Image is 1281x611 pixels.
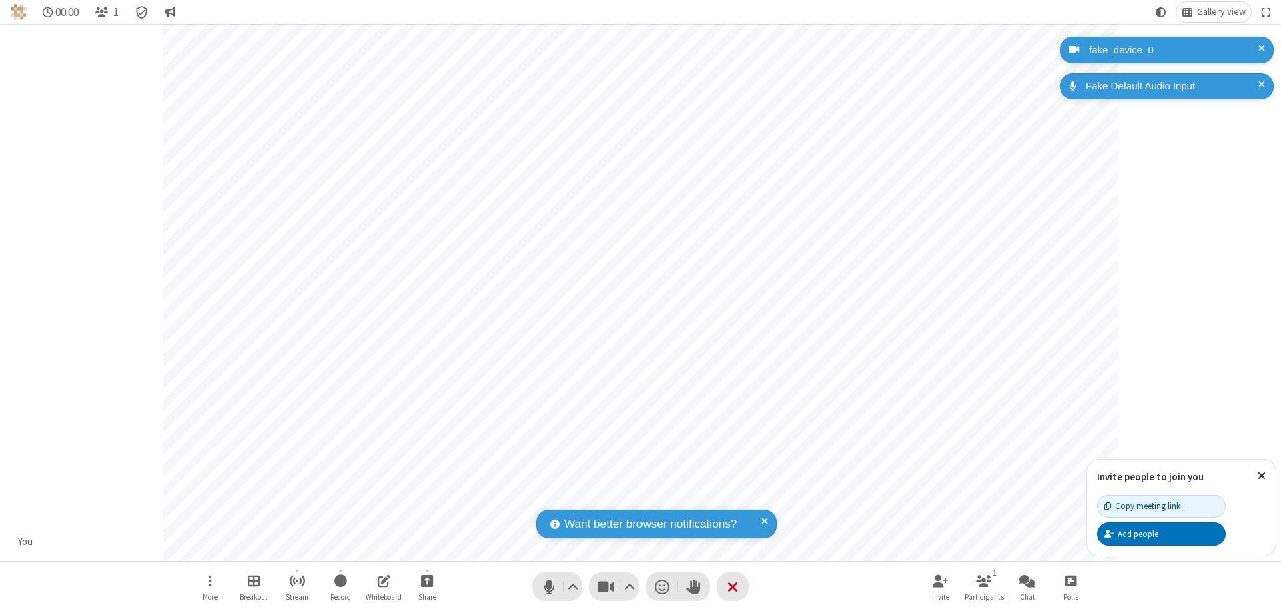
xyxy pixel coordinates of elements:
[964,568,1004,606] button: Open participant list
[965,593,1004,601] span: Participants
[989,567,1001,579] div: 1
[203,593,218,601] span: More
[129,2,155,22] div: Meeting details Encryption enabled
[1197,7,1246,17] span: Gallery view
[240,593,268,601] span: Breakout
[1150,2,1172,22] button: Using system theme
[11,4,27,20] img: QA Selenium DO NOT DELETE OR CHANGE
[932,593,949,601] span: Invite
[13,534,38,550] div: You
[190,568,230,606] button: Open menu
[407,568,447,606] button: Start sharing
[532,572,582,601] button: Mute (⌘+Shift+A)
[621,572,639,601] button: Video setting
[1097,495,1226,518] button: Copy meeting link
[564,572,582,601] button: Audio settings
[89,2,124,22] button: Open participant list
[1104,500,1180,512] div: Copy meeting link
[320,568,360,606] button: Start recording
[55,6,79,19] span: 00:00
[564,516,737,533] span: Want better browser notifications?
[1097,470,1204,483] label: Invite people to join you
[159,2,181,22] button: Conversation
[366,593,402,601] span: Whiteboard
[418,593,436,601] span: Share
[1097,522,1226,545] button: Add people
[1051,568,1091,606] button: Open poll
[234,568,274,606] button: Manage Breakout Rooms
[113,6,119,19] span: 1
[1256,2,1276,22] button: Fullscreen
[646,572,678,601] button: Send a reaction
[1081,79,1264,94] div: Fake Default Audio Input
[717,572,749,601] button: End or leave meeting
[1020,593,1035,601] span: Chat
[921,568,961,606] button: Invite participants (⌘+Shift+I)
[589,572,639,601] button: Stop video (⌘+Shift+V)
[37,2,85,22] div: Timer
[277,568,317,606] button: Start streaming
[364,568,404,606] button: Open shared whiteboard
[1084,43,1264,58] div: fake_device_0
[678,572,710,601] button: Raise hand
[1007,568,1047,606] button: Open chat
[1176,2,1251,22] button: Change layout
[1063,593,1078,601] span: Polls
[286,593,308,601] span: Stream
[330,593,351,601] span: Record
[1248,460,1276,492] button: Close popover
